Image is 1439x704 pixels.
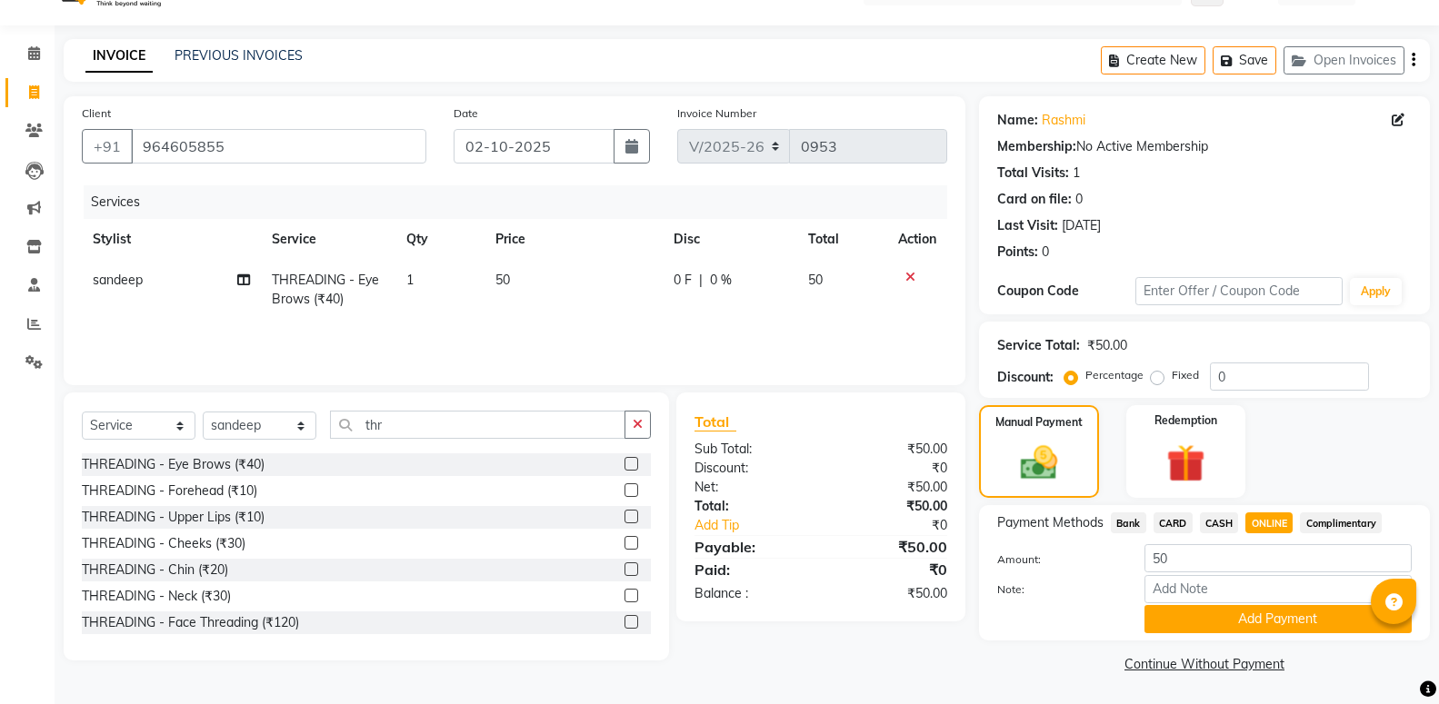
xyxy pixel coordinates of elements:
[997,513,1104,532] span: Payment Methods
[887,219,947,260] th: Action
[681,584,821,603] div: Balance :
[1144,575,1412,603] input: Add Note
[997,282,1135,301] div: Coupon Code
[1154,512,1193,533] span: CARD
[82,105,111,122] label: Client
[844,516,961,535] div: ₹0
[681,516,844,535] a: Add Tip
[997,243,1038,262] div: Points:
[997,164,1069,183] div: Total Visits:
[821,497,961,516] div: ₹50.00
[1172,367,1199,383] label: Fixed
[997,336,1080,355] div: Service Total:
[1087,336,1127,355] div: ₹50.00
[1284,46,1404,74] button: Open Invoices
[663,219,797,260] th: Disc
[82,455,265,474] div: THREADING - Eye Brows (₹40)
[82,481,257,501] div: THREADING - Forehead (₹10)
[1213,46,1276,74] button: Save
[82,219,261,260] th: Stylist
[997,137,1076,156] div: Membership:
[82,613,299,632] div: THREADING - Face Threading (₹120)
[710,271,732,290] span: 0 %
[681,459,821,478] div: Discount:
[699,271,703,290] span: |
[85,40,153,73] a: INVOICE
[82,534,245,553] div: THREADING - Cheeks (₹30)
[84,185,961,219] div: Services
[1009,441,1069,484] img: _cash.svg
[997,137,1412,156] div: No Active Membership
[1101,46,1205,74] button: Create New
[454,105,478,122] label: Date
[1073,164,1080,183] div: 1
[1154,440,1217,487] img: _gift.svg
[695,412,736,431] span: Total
[82,129,133,164] button: +91
[677,105,756,122] label: Invoice Number
[131,129,426,164] input: Search by Name/Mobile/Email/Code
[93,272,143,288] span: sandeep
[261,219,395,260] th: Service
[272,272,379,307] span: THREADING - Eye Brows (₹40)
[997,216,1058,235] div: Last Visit:
[821,440,961,459] div: ₹50.00
[82,508,265,527] div: THREADING - Upper Lips (₹10)
[1042,111,1085,130] a: Rashmi
[1144,605,1412,633] button: Add Payment
[681,440,821,459] div: Sub Total:
[674,271,692,290] span: 0 F
[1042,243,1049,262] div: 0
[997,190,1072,209] div: Card on file:
[1111,512,1146,533] span: Bank
[485,219,663,260] th: Price
[1062,216,1101,235] div: [DATE]
[821,559,961,580] div: ₹0
[495,272,510,288] span: 50
[681,497,821,516] div: Total:
[681,478,821,497] div: Net:
[1135,277,1343,305] input: Enter Offer / Coupon Code
[681,559,821,580] div: Paid:
[821,536,961,558] div: ₹50.00
[984,581,1131,598] label: Note:
[997,111,1038,130] div: Name:
[406,272,414,288] span: 1
[821,478,961,497] div: ₹50.00
[1200,512,1239,533] span: CASH
[82,587,231,606] div: THREADING - Neck (₹30)
[681,536,821,558] div: Payable:
[82,560,228,580] div: THREADING - Chin (₹20)
[1085,367,1144,383] label: Percentage
[997,368,1054,387] div: Discount:
[1144,544,1412,572] input: Amount
[808,272,823,288] span: 50
[175,47,303,64] a: PREVIOUS INVOICES
[1245,512,1293,533] span: ONLINE
[983,655,1426,674] a: Continue Without Payment
[1154,412,1217,429] label: Redemption
[995,414,1083,431] label: Manual Payment
[821,584,961,603] div: ₹50.00
[797,219,887,260] th: Total
[330,411,625,439] input: Search or Scan
[1350,278,1402,305] button: Apply
[1300,512,1382,533] span: Complimentary
[984,551,1131,568] label: Amount:
[821,459,961,478] div: ₹0
[1075,190,1083,209] div: 0
[395,219,485,260] th: Qty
